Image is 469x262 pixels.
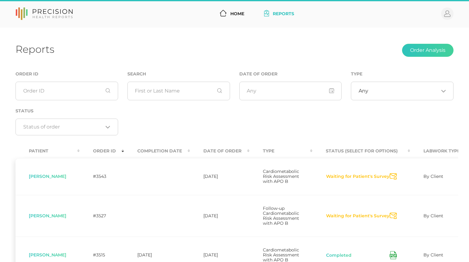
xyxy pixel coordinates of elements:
[190,144,250,158] th: Date Of Order : activate to sort column ascending
[239,71,277,77] label: Date of Order
[127,82,230,100] input: First or Last Name
[423,174,443,179] span: By Client
[80,195,124,237] td: #3527
[263,169,299,184] span: Cardiometabolic Risk Assessment with APO B
[359,88,368,94] span: Any
[326,174,390,180] button: Waiting for Patient's Survey
[368,88,439,94] input: Search for option
[250,144,312,158] th: Type : activate to sort column ascending
[29,174,66,179] span: [PERSON_NAME]
[262,8,297,20] a: Reports
[80,158,124,195] td: #3543
[326,252,352,259] button: Completed
[190,158,250,195] td: [DATE]
[312,144,410,158] th: Status (Select for Options) : activate to sort column ascending
[390,173,397,180] svg: Send Notification
[23,124,103,130] input: Search for option
[15,119,118,135] div: Search for option
[15,71,38,77] label: Order ID
[239,82,342,100] input: Any
[15,82,118,100] input: Order ID
[29,252,66,258] span: [PERSON_NAME]
[423,213,443,219] span: By Client
[217,8,247,20] a: Home
[410,144,468,158] th: Labwork Type : activate to sort column ascending
[326,213,390,219] button: Waiting for Patient's Survey
[190,195,250,237] td: [DATE]
[423,252,443,258] span: By Client
[15,144,80,158] th: Patient : activate to sort column ascending
[80,144,124,158] th: Order ID : activate to sort column ascending
[263,206,299,226] span: Follow-up Cardiometabolic Risk Assessment with APO B
[29,213,66,219] span: [PERSON_NAME]
[124,144,190,158] th: Completion Date : activate to sort column ascending
[127,71,146,77] label: Search
[15,108,33,114] label: Status
[390,213,397,219] svg: Send Notification
[15,43,54,55] h1: Reports
[351,82,454,100] div: Search for option
[402,44,454,57] button: Order Analysis
[351,71,362,77] label: Type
